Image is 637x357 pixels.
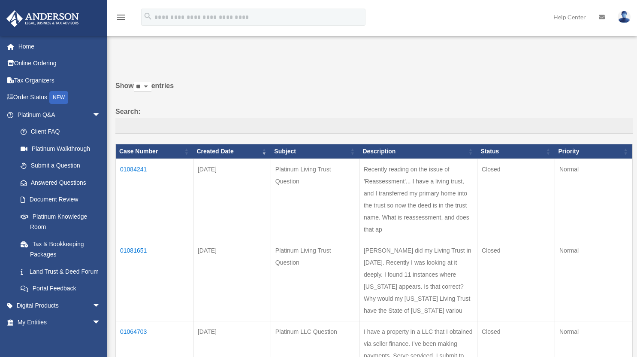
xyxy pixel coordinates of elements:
select: Showentries [134,82,151,92]
span: arrow_drop_down [92,314,109,332]
a: Land Trust & Deed Forum [12,263,109,280]
td: Normal [555,240,632,321]
a: Client FAQ [12,123,109,140]
td: Closed [477,159,555,240]
span: arrow_drop_down [92,297,109,314]
th: Status: activate to sort column ascending [477,144,555,159]
i: search [143,12,153,21]
td: Platinum Living Trust Question [271,240,359,321]
td: 01084241 [116,159,193,240]
a: My Entitiesarrow_drop_down [6,314,114,331]
i: menu [116,12,126,22]
a: Order StatusNEW [6,89,114,107]
td: Platinum Living Trust Question [271,159,359,240]
label: Show entries [115,80,633,101]
img: Anderson Advisors Platinum Portal [4,10,82,27]
td: Recently reading on the issue of 'Reassessment'... I have a living trust, and I transferred my pr... [359,159,477,240]
input: Search: [115,118,633,134]
label: Search: [115,106,633,134]
a: Answered Questions [12,174,105,191]
span: arrow_drop_down [92,106,109,124]
a: Tax Organizers [6,72,114,89]
th: Subject: activate to sort column ascending [271,144,359,159]
a: Platinum Q&Aarrow_drop_down [6,106,109,123]
th: Description: activate to sort column ascending [359,144,477,159]
a: Digital Productsarrow_drop_down [6,297,114,314]
td: [PERSON_NAME] did my Living Trust in [DATE]. Recently I was looking at it deeply. I found 11 inst... [359,240,477,321]
th: Priority: activate to sort column ascending [555,144,632,159]
td: 01081651 [116,240,193,321]
img: User Pic [618,11,631,23]
td: Normal [555,159,632,240]
td: Closed [477,240,555,321]
div: NEW [49,91,68,104]
a: Home [6,38,114,55]
a: Online Ordering [6,55,114,72]
a: Portal Feedback [12,280,109,297]
td: [DATE] [193,240,271,321]
a: menu [116,15,126,22]
a: Platinum Knowledge Room [12,208,109,235]
a: Tax & Bookkeeping Packages [12,235,109,263]
th: Created Date: activate to sort column ascending [193,144,271,159]
td: [DATE] [193,159,271,240]
th: Case Number: activate to sort column ascending [116,144,193,159]
a: Submit a Question [12,157,109,174]
a: Document Review [12,191,109,208]
a: Platinum Walkthrough [12,140,109,157]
